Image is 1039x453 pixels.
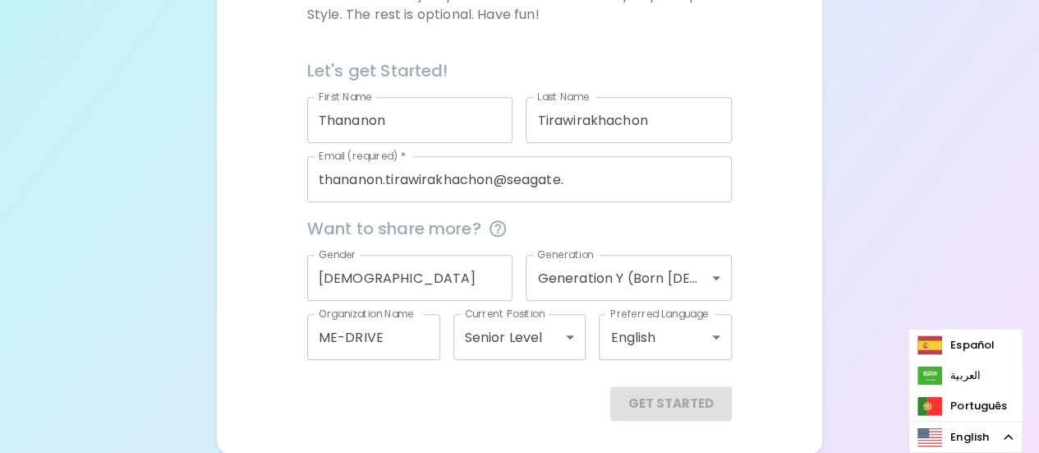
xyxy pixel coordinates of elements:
div: English [599,314,732,360]
label: Organization Name [319,307,414,321]
label: Current Position [465,307,545,321]
div: Senior Level [453,314,586,360]
label: First Name [319,90,372,104]
aside: Language selected: English [908,421,1023,453]
label: Last Name [537,90,589,104]
div: Generation Y (Born [DEMOGRAPHIC_DATA] - [DEMOGRAPHIC_DATA]) [526,255,732,301]
a: English [909,422,1022,452]
a: Português [909,391,1019,421]
h6: Let's get Started! [307,58,732,84]
a: العربية‏ [909,360,993,391]
label: Preferred Language [610,307,709,321]
a: Español [909,330,1007,360]
ul: Language list [908,329,1023,422]
label: Generation [537,247,594,261]
label: Email (required) [319,149,406,163]
div: Language [908,421,1023,453]
svg: This information is completely confidential and only used for aggregated appreciation studies at ... [488,219,508,238]
label: Gender [319,247,356,261]
span: Want to share more? [307,215,732,242]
